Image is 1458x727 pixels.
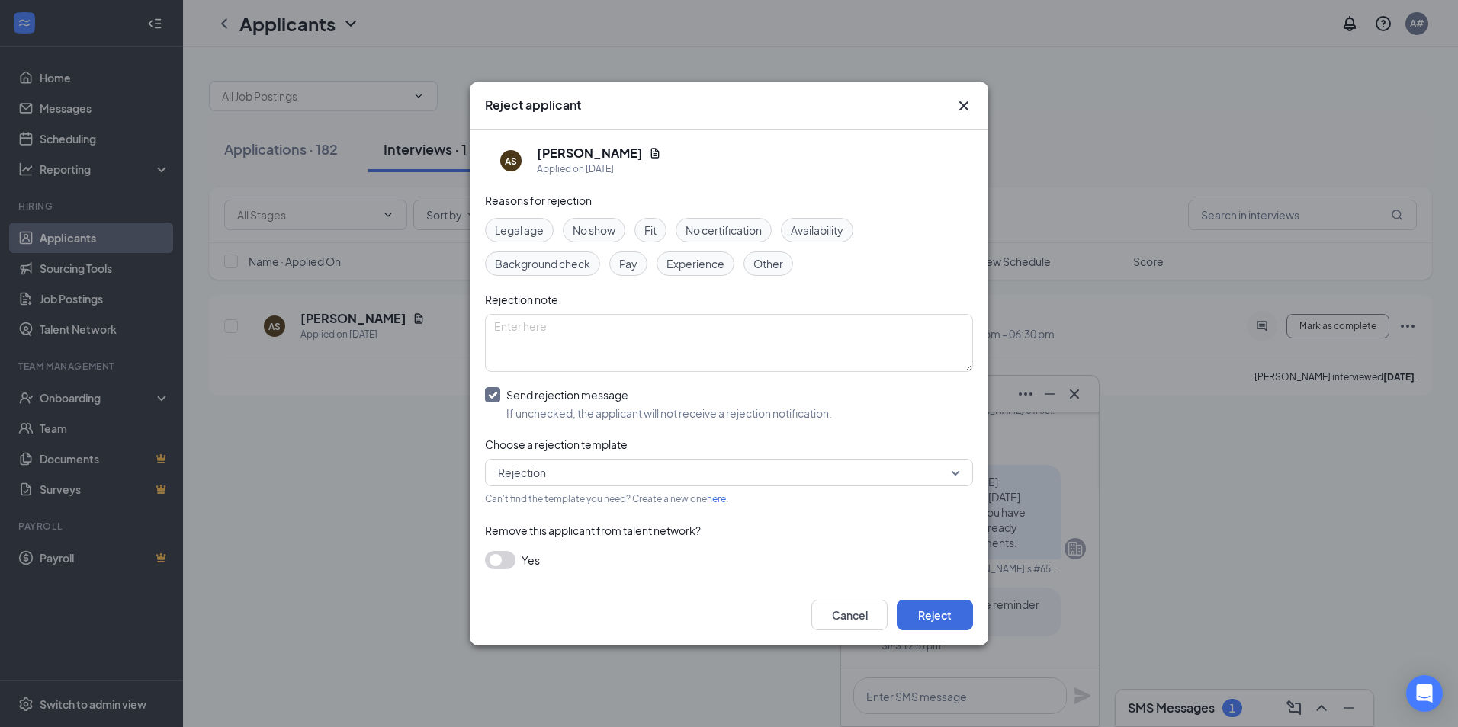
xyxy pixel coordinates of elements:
[666,255,724,272] span: Experience
[1406,675,1443,712] div: Open Intercom Messenger
[791,222,843,239] span: Availability
[686,222,762,239] span: No certification
[522,551,540,569] span: Yes
[498,461,546,484] span: Rejection
[619,255,637,272] span: Pay
[955,97,973,115] svg: Cross
[495,222,544,239] span: Legal age
[811,600,888,630] button: Cancel
[505,155,517,168] div: AS
[707,493,726,504] a: here
[573,222,615,239] span: No show
[753,255,783,272] span: Other
[955,97,973,115] button: Close
[485,194,592,207] span: Reasons for rejection
[537,145,643,162] h5: [PERSON_NAME]
[485,293,558,306] span: Rejection note
[495,255,590,272] span: Background check
[649,147,661,159] svg: Document
[485,524,701,537] span: Remove this applicant from talent network?
[897,600,973,630] button: Reject
[644,222,657,239] span: Fit
[537,162,661,177] div: Applied on [DATE]
[485,437,628,451] span: Choose a rejection template
[485,493,728,504] span: Can't find the template you need? Create a new one .
[485,97,581,114] h3: Reject applicant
